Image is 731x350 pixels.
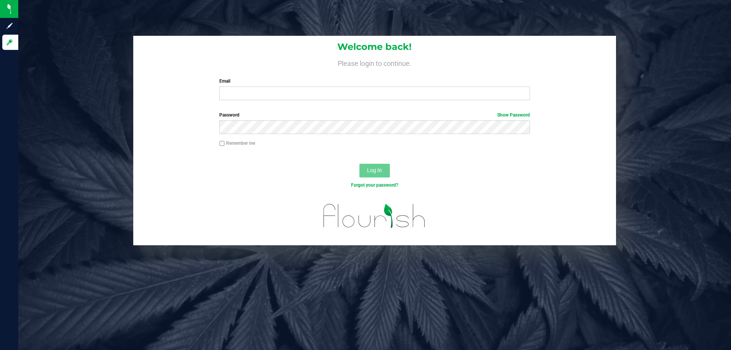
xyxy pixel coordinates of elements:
[6,22,13,30] inline-svg: Sign up
[359,164,390,177] button: Log In
[133,58,616,67] h4: Please login to continue.
[351,182,398,188] a: Forgot your password?
[367,167,382,173] span: Log In
[314,197,435,235] img: flourish_logo.svg
[133,42,616,52] h1: Welcome back!
[219,112,239,118] span: Password
[219,140,255,147] label: Remember me
[6,38,13,46] inline-svg: Log in
[219,78,530,85] label: Email
[219,141,225,146] input: Remember me
[497,112,530,118] a: Show Password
